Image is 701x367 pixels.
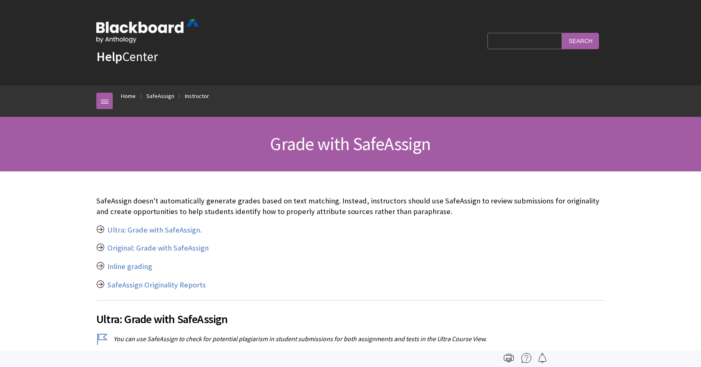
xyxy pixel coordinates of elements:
[96,48,122,65] strong: Help
[107,225,202,235] a: Ultra: Grade with SafeAssign.
[96,48,158,65] a: HelpCenter
[146,91,174,101] a: SafeAssign
[107,243,209,253] a: Original: Grade with SafeAssign
[504,353,514,363] img: Print
[107,262,152,271] a: Inline grading
[96,334,605,343] p: You can use SafeAssign to check for potential plagiarism in student submissions for both assignme...
[96,19,199,43] img: Blackboard by Anthology
[537,353,547,363] img: Follow this page
[96,196,605,217] p: SafeAssign doesn't automatically generate grades based on text matching. Instead, instructors sho...
[121,91,136,101] a: Home
[270,132,430,155] span: Grade with SafeAssign
[107,280,206,290] a: SafeAssign Originality Reports
[521,353,531,363] img: More help
[562,33,599,49] input: Search
[96,300,605,328] h2: Ultra: Grade with SafeAssign
[185,91,209,101] a: Instructor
